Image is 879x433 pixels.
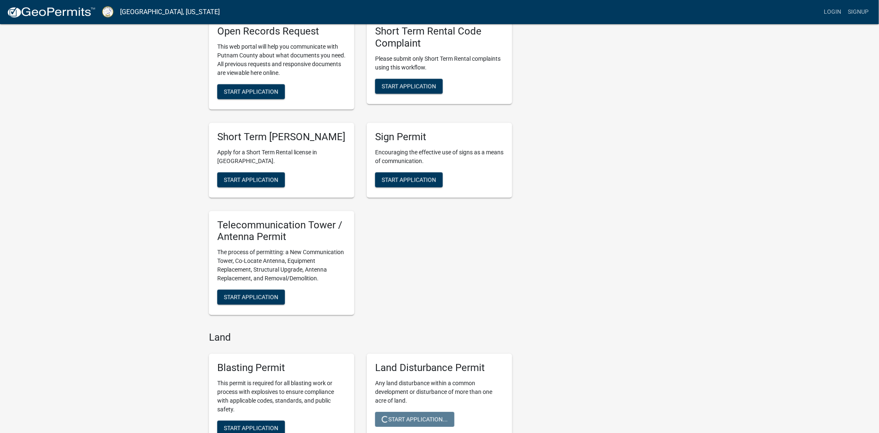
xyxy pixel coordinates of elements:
[217,131,346,143] h5: Short Term [PERSON_NAME]
[217,84,285,99] button: Start Application
[821,4,845,20] a: Login
[217,148,346,166] p: Apply for a Short Term Rental license in [GEOGRAPHIC_DATA].
[217,248,346,283] p: The process of permitting: a New Communication Tower, Co-Locate Antenna, Equipment Replacement, S...
[382,176,436,183] span: Start Application
[375,362,504,374] h5: Land Disturbance Permit
[224,424,278,431] span: Start Application
[375,25,504,49] h5: Short Term Rental Code Complaint
[375,54,504,72] p: Please submit only Short Term Rental complaints using this workflow.
[224,176,278,183] span: Start Application
[120,5,220,19] a: [GEOGRAPHIC_DATA], [US_STATE]
[102,6,113,17] img: Putnam County, Georgia
[217,379,346,414] p: This permit is required for all blasting work or process with explosives to ensure compliance wit...
[375,131,504,143] h5: Sign Permit
[217,25,346,37] h5: Open Records Request
[382,82,436,89] span: Start Application
[375,412,454,427] button: Start Application...
[217,42,346,77] p: This web portal will help you communicate with Putnam County about what documents you need. All p...
[845,4,872,20] a: Signup
[375,79,443,94] button: Start Application
[224,88,278,94] span: Start Application
[375,172,443,187] button: Start Application
[224,294,278,300] span: Start Application
[217,172,285,187] button: Start Application
[382,416,448,422] span: Start Application...
[217,289,285,304] button: Start Application
[375,148,504,166] p: Encouraging the effective use of signs as a means of communication.
[217,362,346,374] h5: Blasting Permit
[217,219,346,243] h5: Telecommunication Tower / Antenna Permit
[209,332,512,344] h4: Land
[375,379,504,405] p: Any land disturbance within a common development or disturbance of more than one acre of land.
